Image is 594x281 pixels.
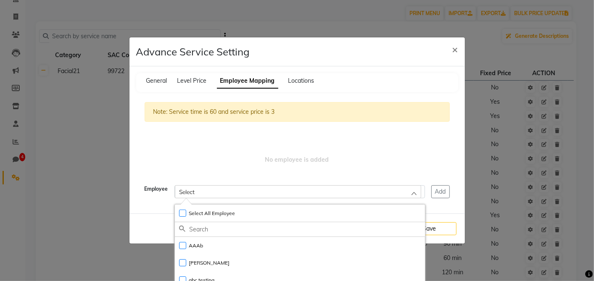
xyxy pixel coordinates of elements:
[403,222,457,235] button: Save
[217,74,278,89] span: Employee Mapping
[146,77,167,84] span: General
[431,185,450,198] button: Add
[446,37,465,61] button: Close
[136,44,250,59] h4: Advance Service Setting
[179,259,230,267] label: [PERSON_NAME]
[145,102,450,122] div: Note: Service time is 60 and service price is 3
[145,155,450,164] div: No employee is added
[145,185,168,195] label: Employee
[190,222,425,236] input: Search
[452,43,458,55] span: ×
[179,242,203,249] label: AAAb
[288,77,314,84] span: Locations
[180,188,195,195] span: Select
[177,77,207,84] span: Level Price
[189,210,235,216] span: Select All Employee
